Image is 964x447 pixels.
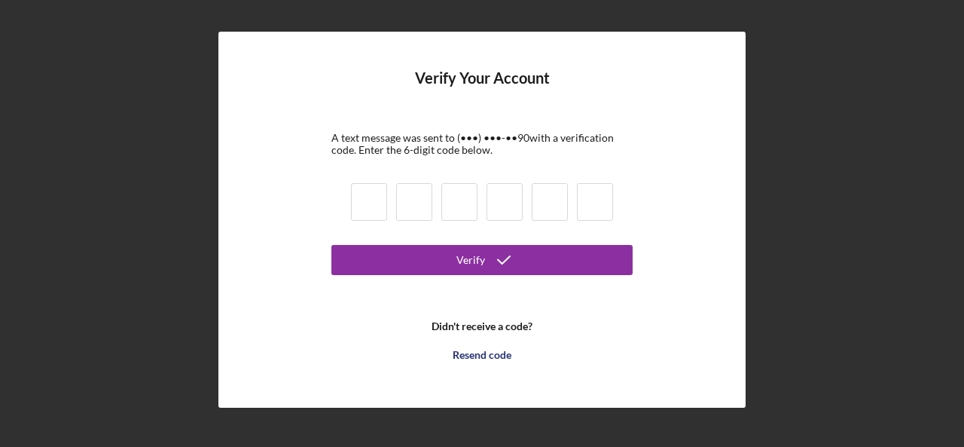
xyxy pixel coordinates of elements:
button: Verify [331,245,633,275]
button: Resend code [331,340,633,370]
div: Verify [456,245,485,275]
div: A text message was sent to (•••) •••-•• 90 with a verification code. Enter the 6-digit code below. [331,132,633,156]
b: Didn't receive a code? [432,320,532,332]
h4: Verify Your Account [415,69,550,109]
div: Resend code [453,340,511,370]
